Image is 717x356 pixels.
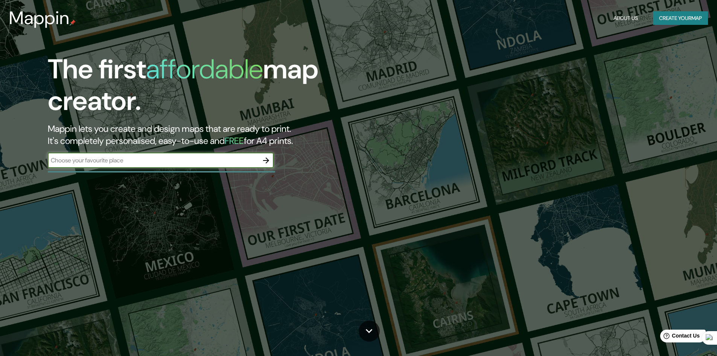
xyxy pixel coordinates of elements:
h3: Mappin [9,8,70,29]
h5: FREE [225,135,244,147]
iframe: Help widget launcher [650,327,709,348]
img: mappin-pin [70,20,76,26]
button: About Us [610,11,641,25]
h2: Mappin lets you create and design maps that are ready to print. It's completely personalised, eas... [48,123,406,147]
h1: affordable [146,52,263,87]
h1: The first map creator. [48,53,406,123]
input: Choose your favourite place [48,156,259,165]
button: Create yourmap [653,11,708,25]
